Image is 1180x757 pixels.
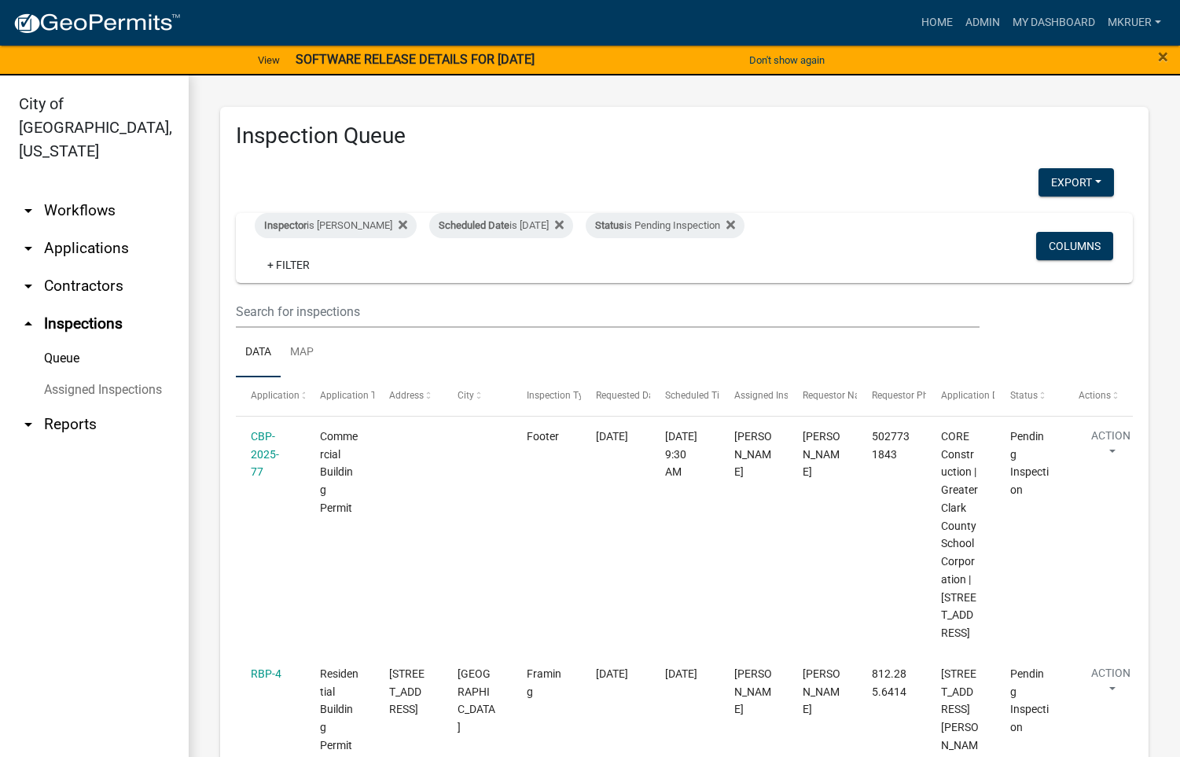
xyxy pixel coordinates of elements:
div: is Pending Inspection [586,213,744,238]
datatable-header-cell: Address [374,377,443,415]
datatable-header-cell: Assigned Inspector [719,377,788,415]
span: Application [251,390,300,401]
span: Status [595,219,624,231]
span: Requestor Name [803,390,873,401]
a: + Filter [255,251,322,279]
datatable-header-cell: Requestor Name [788,377,857,415]
h3: Inspection Queue [236,123,1133,149]
i: arrow_drop_down [19,277,38,296]
datatable-header-cell: Status [994,377,1064,415]
span: Mike Kruer [803,430,840,479]
div: [DATE] 9:30 AM [665,428,704,481]
i: arrow_drop_down [19,415,38,434]
a: View [252,47,286,73]
input: Search for inspections [236,296,980,328]
span: Pending Inspection [1010,667,1049,733]
span: City [458,390,474,401]
a: Admin [959,8,1006,38]
span: Inspector [264,219,307,231]
a: CBP-2025-77 [251,430,279,479]
datatable-header-cell: Requestor Phone [857,377,926,415]
span: Mike Kruer [734,430,772,479]
div: [DATE] [665,665,704,683]
span: × [1158,46,1168,68]
span: 233 FOREST DRIVE [389,667,425,716]
span: Actions [1079,390,1111,401]
span: Mike Kruer [734,667,772,716]
button: Action [1079,665,1143,704]
span: Status [1010,390,1038,401]
i: arrow_drop_down [19,201,38,220]
button: Columns [1036,232,1113,260]
span: Framing [527,667,561,698]
span: JEFFERSONVILLE [458,667,495,733]
span: Scheduled Time [665,390,733,401]
strong: SOFTWARE RELEASE DETAILS FOR [DATE] [296,52,535,67]
span: Requested Date [596,390,662,401]
span: Assigned Inspector [734,390,815,401]
button: Action [1079,428,1143,467]
a: mkruer [1101,8,1167,38]
span: Commercial Building Permit [320,430,358,514]
span: Application Type [320,390,391,401]
span: Application Description [941,390,1040,401]
a: My Dashboard [1006,8,1101,38]
datatable-header-cell: City [443,377,512,415]
button: Don't show again [743,47,831,73]
span: 09/16/2025 [596,430,628,443]
i: arrow_drop_down [19,239,38,258]
div: is [DATE] [429,213,573,238]
datatable-header-cell: Inspection Type [512,377,581,415]
datatable-header-cell: Application [236,377,305,415]
span: Mike Kruer [803,667,840,716]
span: 09/16/2025 [596,667,628,680]
a: Data [236,328,281,378]
a: Home [915,8,959,38]
span: Pending Inspection [1010,430,1049,496]
span: Residential Building Permit [320,667,358,751]
span: Footer [527,430,559,443]
datatable-header-cell: Scheduled Time [650,377,719,415]
datatable-header-cell: Application Description [926,377,995,415]
span: CORE Construction | Greater Clark County School Corporation | 5300 State Road 62 [941,430,978,639]
div: is [PERSON_NAME] [255,213,417,238]
datatable-header-cell: Application Type [305,377,374,415]
datatable-header-cell: Requested Date [581,377,650,415]
i: arrow_drop_up [19,314,38,333]
span: Address [389,390,424,401]
datatable-header-cell: Actions [1064,377,1133,415]
span: 812.285.6414 [872,667,906,698]
a: Map [281,328,323,378]
button: Export [1038,168,1114,197]
span: Requestor Phone [872,390,944,401]
button: Close [1158,47,1168,66]
a: RBP-4 [251,667,281,680]
span: Inspection Type [527,390,594,401]
span: Scheduled Date [439,219,509,231]
span: 5027731843 [872,430,910,461]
